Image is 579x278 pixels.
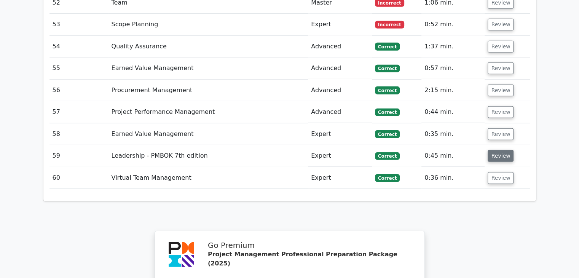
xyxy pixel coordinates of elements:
[49,58,108,79] td: 55
[49,167,108,189] td: 60
[421,145,485,167] td: 0:45 min.
[49,101,108,123] td: 57
[488,150,514,162] button: Review
[488,19,514,30] button: Review
[421,80,485,101] td: 2:15 min.
[108,145,308,167] td: Leadership - PMBOK 7th edition
[308,145,372,167] td: Expert
[488,62,514,74] button: Review
[421,167,485,189] td: 0:36 min.
[308,14,372,35] td: Expert
[308,80,372,101] td: Advanced
[308,36,372,58] td: Advanced
[488,41,514,53] button: Review
[49,123,108,145] td: 58
[308,123,372,145] td: Expert
[375,130,400,138] span: Correct
[308,101,372,123] td: Advanced
[49,145,108,167] td: 59
[49,36,108,58] td: 54
[308,167,372,189] td: Expert
[108,36,308,58] td: Quality Assurance
[308,58,372,79] td: Advanced
[421,36,485,58] td: 1:37 min.
[421,123,485,145] td: 0:35 min.
[49,14,108,35] td: 53
[375,152,400,160] span: Correct
[421,101,485,123] td: 0:44 min.
[375,21,404,29] span: Incorrect
[108,167,308,189] td: Virtual Team Management
[108,58,308,79] td: Earned Value Management
[49,80,108,101] td: 56
[488,172,514,184] button: Review
[108,14,308,35] td: Scope Planning
[375,65,400,72] span: Correct
[108,80,308,101] td: Procurement Management
[488,128,514,140] button: Review
[375,109,400,116] span: Correct
[375,43,400,50] span: Correct
[488,106,514,118] button: Review
[375,174,400,182] span: Correct
[421,58,485,79] td: 0:57 min.
[108,101,308,123] td: Project Performance Management
[421,14,485,35] td: 0:52 min.
[488,85,514,96] button: Review
[375,86,400,94] span: Correct
[108,123,308,145] td: Earned Value Management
